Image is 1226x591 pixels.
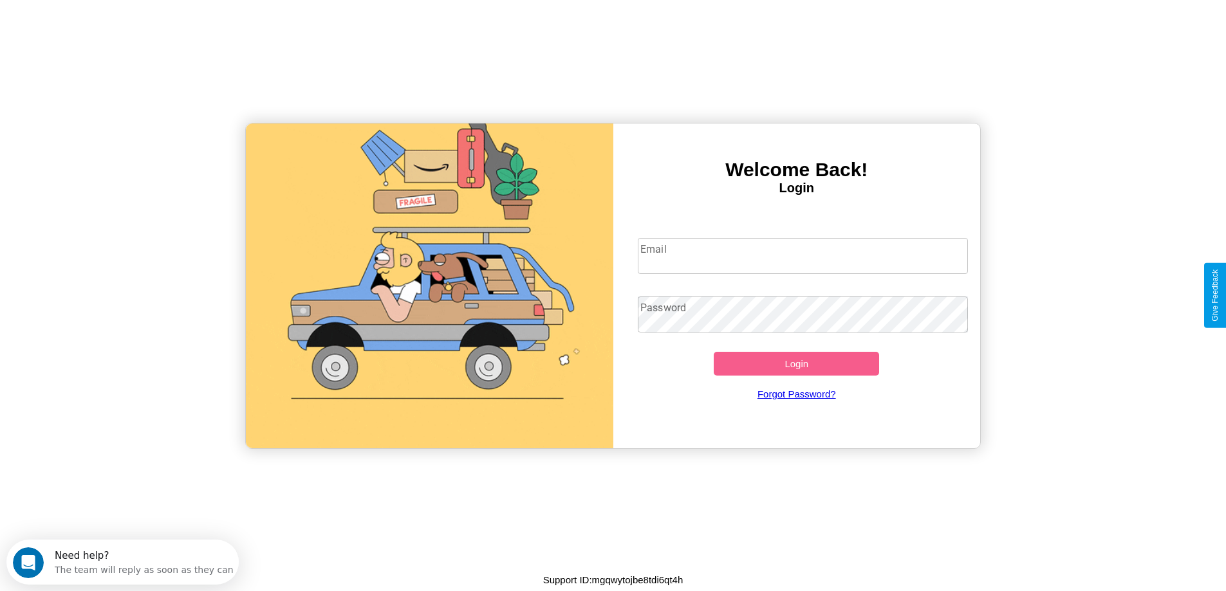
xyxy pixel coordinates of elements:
[13,547,44,578] iframe: Intercom live chat
[613,159,981,181] h3: Welcome Back!
[631,376,961,412] a: Forgot Password?
[48,21,227,35] div: The team will reply as soon as they can
[1211,269,1220,322] div: Give Feedback
[613,181,981,195] h4: Login
[6,540,239,585] iframe: Intercom live chat discovery launcher
[48,11,227,21] div: Need help?
[5,5,239,41] div: Open Intercom Messenger
[246,123,613,448] img: gif
[714,352,879,376] button: Login
[543,571,683,588] p: Support ID: mgqwytojbe8tdi6qt4h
